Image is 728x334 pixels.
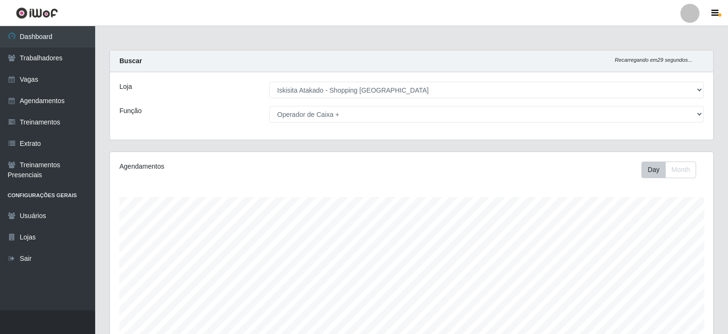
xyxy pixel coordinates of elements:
i: Recarregando em 29 segundos... [615,57,692,63]
label: Função [119,106,142,116]
strong: Buscar [119,57,142,65]
label: Loja [119,82,132,92]
div: Toolbar with button groups [641,162,704,178]
button: Day [641,162,666,178]
img: CoreUI Logo [16,7,58,19]
div: First group [641,162,696,178]
div: Agendamentos [119,162,354,172]
button: Month [665,162,696,178]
